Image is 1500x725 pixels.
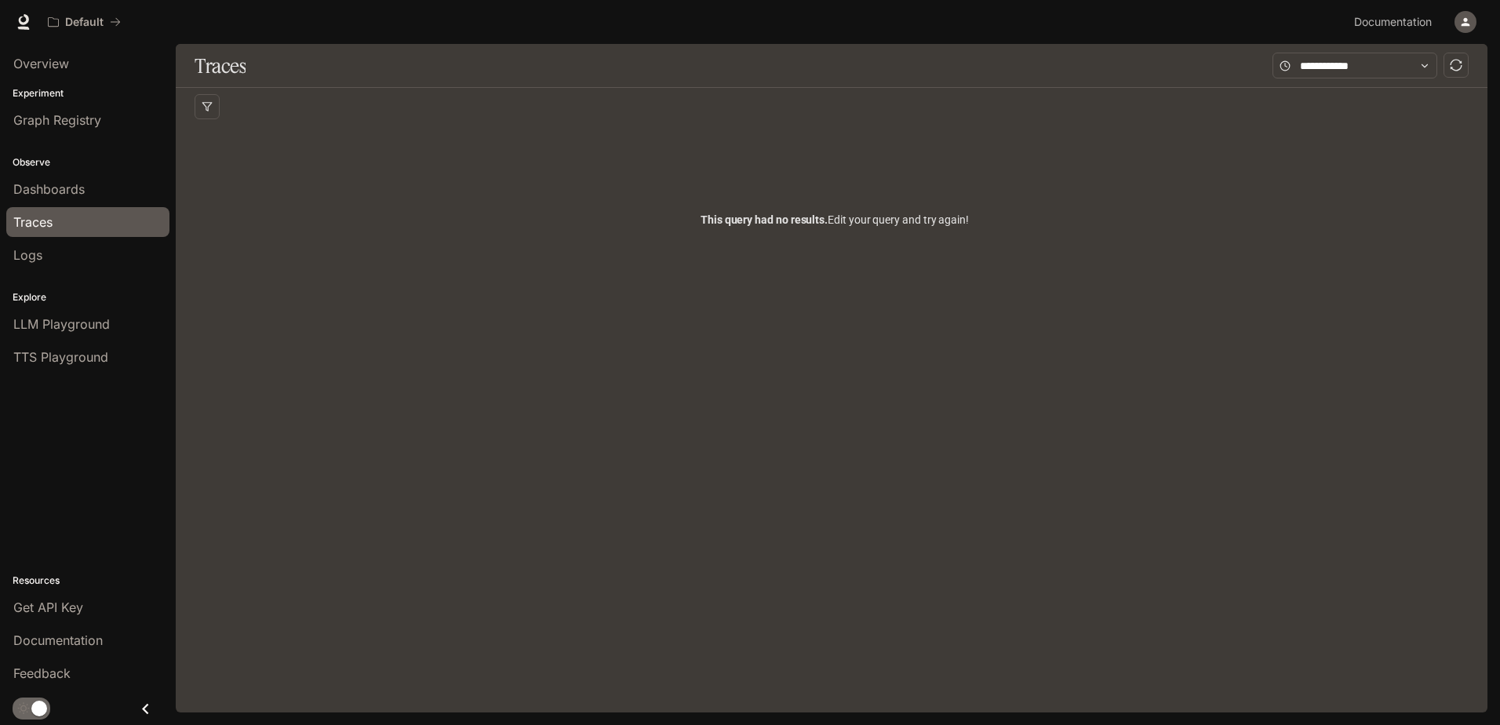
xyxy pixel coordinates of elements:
[1450,59,1462,71] span: sync
[701,211,969,228] span: Edit your query and try again!
[701,213,828,226] span: This query had no results.
[1354,13,1432,32] span: Documentation
[65,16,104,29] p: Default
[1348,6,1444,38] a: Documentation
[195,50,246,82] h1: Traces
[41,6,128,38] button: All workspaces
